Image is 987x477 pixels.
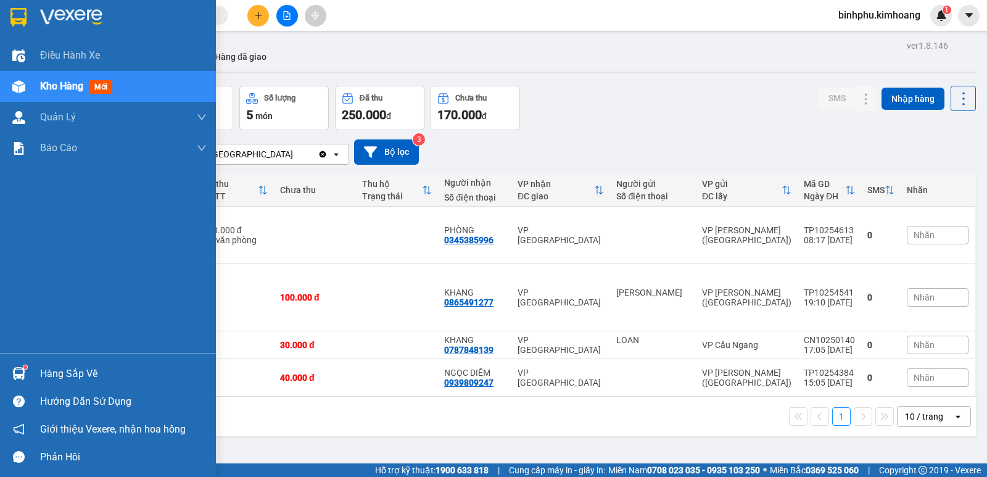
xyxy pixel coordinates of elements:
[247,5,269,27] button: plus
[882,88,944,110] button: Nhập hàng
[509,463,605,477] span: Cung cấp máy in - giấy in:
[804,297,855,307] div: 19:10 [DATE]
[702,179,782,189] div: VP gửi
[331,149,341,159] svg: open
[239,86,329,130] button: Số lượng5món
[354,139,419,165] button: Bộ lọc
[518,335,605,355] div: VP [GEOGRAPHIC_DATA]
[914,292,935,302] span: Nhãn
[702,191,782,201] div: ĐC lấy
[254,11,263,20] span: plus
[804,191,845,201] div: Ngày ĐH
[518,225,605,245] div: VP [GEOGRAPHIC_DATA]
[197,174,274,207] th: Toggle SortBy
[518,191,595,201] div: ĐC giao
[294,148,295,160] input: Selected VP Bình Phú.
[205,42,276,72] button: Hàng đã giao
[431,86,520,130] button: Chưa thu170.000đ
[12,49,25,62] img: warehouse-icon
[444,378,493,388] div: 0939809247
[13,396,25,407] span: question-circle
[914,230,935,240] span: Nhãn
[13,423,25,435] span: notification
[12,367,25,380] img: warehouse-icon
[867,340,894,350] div: 0
[914,340,935,350] span: Nhãn
[437,107,482,122] span: 170.000
[444,297,493,307] div: 0865491277
[647,465,760,475] strong: 0708 023 035 - 0935 103 250
[936,10,947,21] img: icon-new-feature
[455,94,487,102] div: Chưa thu
[362,179,422,189] div: Thu hộ
[806,465,859,475] strong: 0369 525 060
[40,48,100,63] span: Điều hành xe
[246,107,253,122] span: 5
[318,149,328,159] svg: Clear value
[444,345,493,355] div: 0787848139
[616,335,690,345] div: LOAN
[12,142,25,155] img: solution-icon
[203,225,268,235] div: 250.000 đ
[861,174,901,207] th: Toggle SortBy
[203,179,258,189] div: Đã thu
[511,174,611,207] th: Toggle SortBy
[10,8,27,27] img: logo-vxr
[203,191,258,201] div: HTTT
[12,80,25,93] img: warehouse-icon
[197,148,293,160] div: VP [GEOGRAPHIC_DATA]
[804,368,855,378] div: TP10254384
[436,465,489,475] strong: 1900 633 818
[804,288,855,297] div: TP10254541
[518,179,595,189] div: VP nhận
[276,5,298,27] button: file-add
[255,111,273,121] span: món
[943,6,951,14] sup: 1
[444,225,505,235] div: PHÒNG
[280,292,350,302] div: 100.000 đ
[804,378,855,388] div: 15:05 [DATE]
[498,463,500,477] span: |
[311,11,320,20] span: aim
[702,368,791,388] div: VP [PERSON_NAME] ([GEOGRAPHIC_DATA])
[616,191,690,201] div: Số điện thoại
[362,191,422,201] div: Trạng thái
[203,235,268,245] div: Tại văn phòng
[867,185,885,195] div: SMS
[342,107,386,122] span: 250.000
[518,288,605,307] div: VP [GEOGRAPHIC_DATA]
[444,288,505,297] div: KHANG
[23,365,27,369] sup: 1
[702,288,791,307] div: VP [PERSON_NAME] ([GEOGRAPHIC_DATA])
[280,340,350,350] div: 30.000 đ
[280,373,350,383] div: 40.000 đ
[868,463,870,477] span: |
[867,230,894,240] div: 0
[335,86,424,130] button: Đã thu250.000đ
[197,143,207,153] span: down
[444,193,505,202] div: Số điện thoại
[702,340,791,350] div: VP Cầu Ngang
[763,468,767,473] span: ⚪️
[919,466,927,475] span: copyright
[819,87,856,109] button: SMS
[518,368,605,388] div: VP [GEOGRAPHIC_DATA]
[356,174,438,207] th: Toggle SortBy
[804,335,855,345] div: CN10250140
[958,5,980,27] button: caret-down
[608,463,760,477] span: Miền Nam
[907,39,948,52] div: ver 1.8.146
[696,174,798,207] th: Toggle SortBy
[40,80,83,92] span: Kho hàng
[444,368,505,378] div: NGỌC DIỄM
[40,448,207,467] div: Phản hồi
[444,178,505,188] div: Người nhận
[40,392,207,411] div: Hướng dẫn sử dụng
[804,235,855,245] div: 08:17 [DATE]
[40,365,207,383] div: Hàng sắp về
[386,111,391,121] span: đ
[804,179,845,189] div: Mã GD
[13,451,25,463] span: message
[770,463,859,477] span: Miền Bắc
[832,407,851,426] button: 1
